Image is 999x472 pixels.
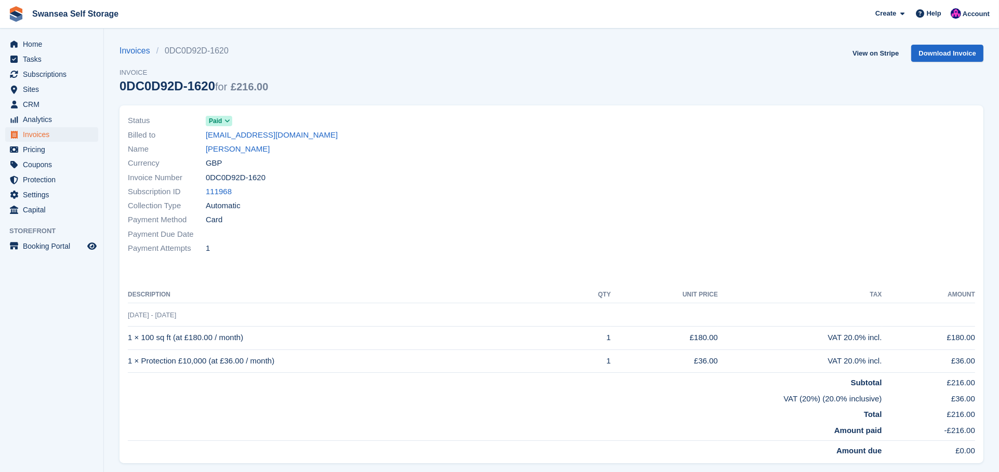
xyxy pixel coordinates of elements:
[23,142,85,157] span: Pricing
[23,172,85,187] span: Protection
[927,8,941,19] span: Help
[128,311,176,319] span: [DATE] - [DATE]
[5,52,98,66] a: menu
[23,112,85,127] span: Analytics
[128,326,572,349] td: 1 × 100 sq ft (at £180.00 / month)
[128,129,206,141] span: Billed to
[8,6,24,22] img: stora-icon-8386f47178a22dfd0bd8f6a31ec36ba5ce8667c1dd55bd0f319d3a0aa187defe.svg
[572,287,611,303] th: QTY
[5,172,98,187] a: menu
[206,200,241,212] span: Automatic
[882,389,975,405] td: £36.00
[28,5,123,22] a: Swansea Self Storage
[206,129,338,141] a: [EMAIL_ADDRESS][DOMAIN_NAME]
[206,115,232,127] a: Paid
[128,172,206,184] span: Invoice Number
[23,82,85,97] span: Sites
[848,45,903,62] a: View on Stripe
[5,157,98,172] a: menu
[206,143,270,155] a: [PERSON_NAME]
[206,186,232,198] a: 111968
[23,187,85,202] span: Settings
[128,242,206,254] span: Payment Attempts
[86,240,98,252] a: Preview store
[23,67,85,82] span: Subscriptions
[5,112,98,127] a: menu
[23,239,85,253] span: Booking Portal
[206,214,223,226] span: Card
[836,446,882,455] strong: Amount due
[128,115,206,127] span: Status
[882,287,975,303] th: Amount
[128,200,206,212] span: Collection Type
[5,97,98,112] a: menu
[5,127,98,142] a: menu
[128,389,882,405] td: VAT (20%) (20.0% inclusive)
[882,326,975,349] td: £180.00
[209,116,222,126] span: Paid
[5,37,98,51] a: menu
[23,157,85,172] span: Coupons
[5,203,98,217] a: menu
[882,421,975,441] td: -£216.00
[119,68,268,78] span: Invoice
[128,349,572,373] td: 1 × Protection £10,000 (at £36.00 / month)
[128,157,206,169] span: Currency
[128,186,206,198] span: Subscription ID
[9,226,103,236] span: Storefront
[128,287,572,303] th: Description
[231,81,268,92] span: £216.00
[23,37,85,51] span: Home
[119,45,156,57] a: Invoices
[882,441,975,457] td: £0.00
[128,228,206,240] span: Payment Due Date
[882,404,975,421] td: £216.00
[911,45,983,62] a: Download Invoice
[206,157,222,169] span: GBP
[5,142,98,157] a: menu
[5,187,98,202] a: menu
[851,378,882,387] strong: Subtotal
[572,326,611,349] td: 1
[718,332,882,344] div: VAT 20.0% incl.
[5,82,98,97] a: menu
[611,326,718,349] td: £180.00
[718,287,882,303] th: Tax
[5,67,98,82] a: menu
[875,8,896,19] span: Create
[963,9,990,19] span: Account
[882,349,975,373] td: £36.00
[23,127,85,142] span: Invoices
[128,214,206,226] span: Payment Method
[23,52,85,66] span: Tasks
[951,8,961,19] img: Donna Davies
[572,349,611,373] td: 1
[5,239,98,253] a: menu
[119,45,268,57] nav: breadcrumbs
[611,349,718,373] td: £36.00
[128,143,206,155] span: Name
[882,373,975,389] td: £216.00
[718,355,882,367] div: VAT 20.0% incl.
[215,81,227,92] span: for
[864,410,882,419] strong: Total
[119,79,268,93] div: 0DC0D92D-1620
[834,426,882,435] strong: Amount paid
[206,172,265,184] span: 0DC0D92D-1620
[206,242,210,254] span: 1
[611,287,718,303] th: Unit Price
[23,203,85,217] span: Capital
[23,97,85,112] span: CRM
